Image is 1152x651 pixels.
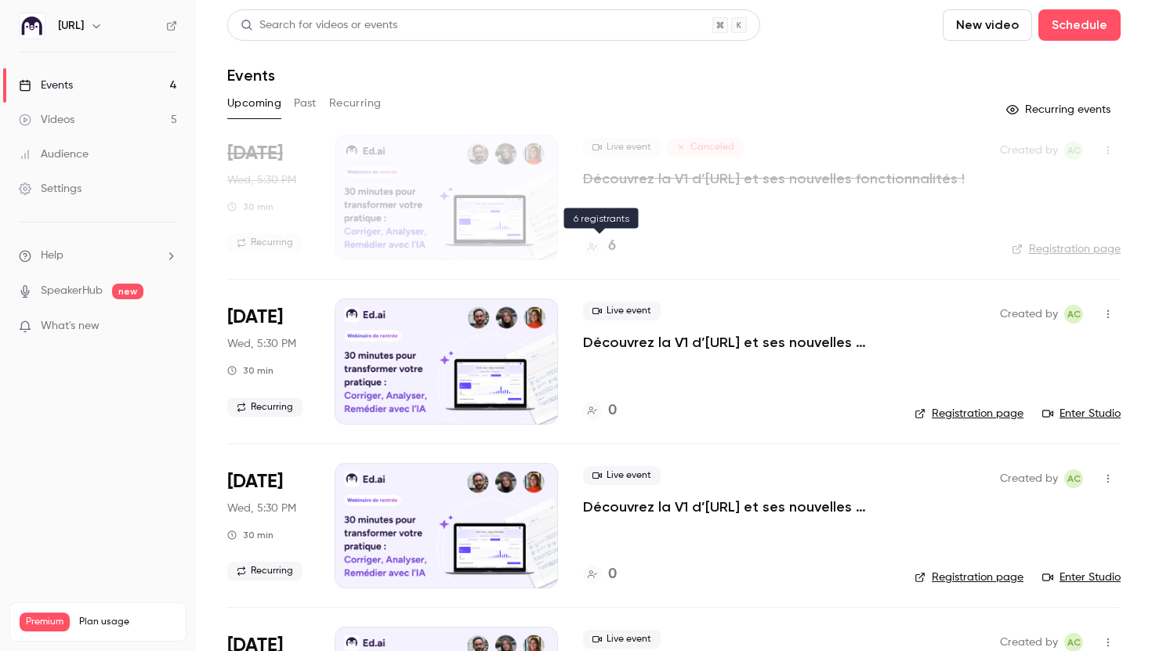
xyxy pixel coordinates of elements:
[1067,305,1081,324] span: AC
[227,501,296,516] span: Wed, 5:30 PM
[79,616,176,628] span: Plan usage
[227,66,275,85] h1: Events
[20,613,70,631] span: Premium
[227,398,302,417] span: Recurring
[1000,305,1058,324] span: Created by
[227,469,283,494] span: [DATE]
[1042,406,1121,421] a: Enter Studio
[1067,141,1081,160] span: AC
[583,497,889,516] a: Découvrez la V1 d’[URL] et ses nouvelles fonctionnalités !
[1067,469,1081,488] span: AC
[241,17,397,34] div: Search for videos or events
[112,284,143,299] span: new
[227,233,302,252] span: Recurring
[1064,305,1083,324] span: Alison Chopard
[158,320,177,334] iframe: Noticeable Trigger
[583,138,661,157] span: Live event
[19,181,82,197] div: Settings
[19,112,74,128] div: Videos
[227,172,296,188] span: Wed, 5:30 PM
[1000,141,1058,160] span: Created by
[227,201,274,213] div: 30 min
[227,135,310,260] div: Oct 1 Wed, 5:30 PM (Europe/Paris)
[227,364,274,377] div: 30 min
[583,630,661,649] span: Live event
[608,236,616,257] h4: 6
[227,562,302,580] span: Recurring
[667,138,744,157] span: Canceled
[227,91,281,116] button: Upcoming
[20,13,45,38] img: Ed.ai
[915,570,1023,585] a: Registration page
[1038,9,1121,41] button: Schedule
[41,318,100,335] span: What's new
[41,283,103,299] a: SpeakerHub
[1042,570,1121,585] a: Enter Studio
[915,406,1023,421] a: Registration page
[1064,141,1083,160] span: Alison Chopard
[1064,469,1083,488] span: Alison Chopard
[19,248,177,264] li: help-dropdown-opener
[41,248,63,264] span: Help
[583,466,661,485] span: Live event
[227,336,296,352] span: Wed, 5:30 PM
[583,302,661,320] span: Live event
[583,400,617,421] a: 0
[227,298,310,424] div: Oct 8 Wed, 5:30 PM (Europe/Paris)
[58,18,84,34] h6: [URL]
[608,400,617,421] h4: 0
[583,236,616,257] a: 6
[608,564,617,585] h4: 0
[583,169,965,188] a: Découvrez la V1 d’[URL] et ses nouvelles fonctionnalités !
[227,141,283,166] span: [DATE]
[227,529,274,541] div: 30 min
[294,91,317,116] button: Past
[583,333,889,352] a: Découvrez la V1 d’[URL] et ses nouvelles fonctionnalités !
[583,564,617,585] a: 0
[1000,469,1058,488] span: Created by
[19,78,73,93] div: Events
[329,91,382,116] button: Recurring
[943,9,1032,41] button: New video
[999,97,1121,122] button: Recurring events
[19,146,89,162] div: Audience
[1012,241,1121,257] a: Registration page
[227,305,283,330] span: [DATE]
[227,463,310,588] div: Oct 15 Wed, 5:30 PM (Europe/Paris)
